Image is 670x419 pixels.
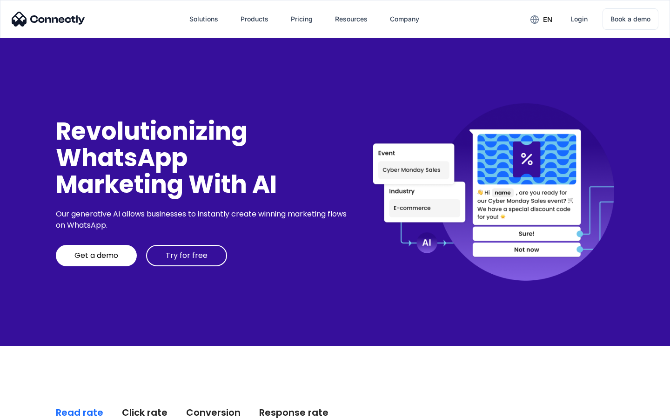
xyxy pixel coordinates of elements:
a: Try for free [146,245,227,266]
div: Click rate [122,406,167,419]
div: Response rate [259,406,328,419]
div: Our generative AI allows businesses to instantly create winning marketing flows on WhatsApp. [56,209,350,231]
a: Get a demo [56,245,137,266]
div: Get a demo [74,251,118,260]
div: Products [241,13,268,26]
div: Company [390,13,419,26]
div: Login [570,13,588,26]
div: Solutions [189,13,218,26]
div: Conversion [186,406,241,419]
a: Pricing [283,8,320,30]
div: Try for free [166,251,208,260]
div: Resources [335,13,368,26]
a: Book a demo [603,8,658,30]
div: Revolutionizing WhatsApp Marketing With AI [56,118,350,198]
img: Connectly Logo [12,12,85,27]
div: Read rate [56,406,103,419]
div: en [543,13,552,26]
div: Pricing [291,13,313,26]
a: Login [563,8,595,30]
